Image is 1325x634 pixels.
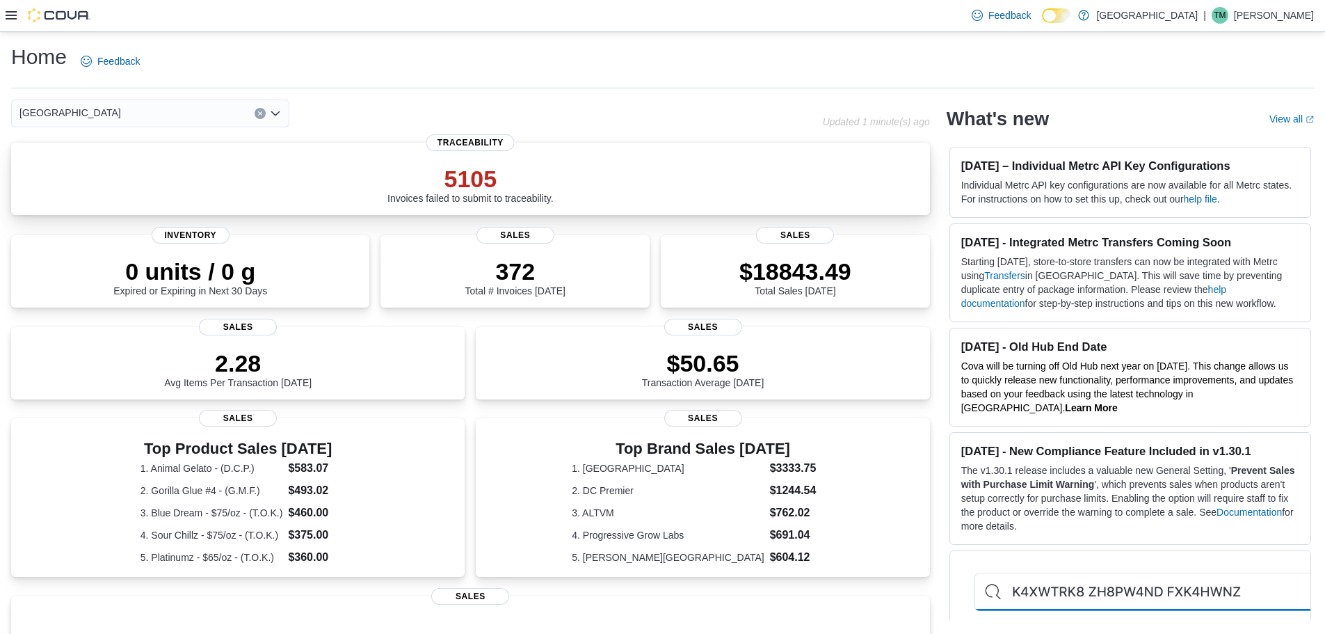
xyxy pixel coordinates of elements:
[199,410,277,427] span: Sales
[961,235,1299,249] h3: [DATE] - Integrated Metrc Transfers Coming Soon
[642,349,764,388] div: Transaction Average [DATE]
[1212,7,1228,24] div: Tre Mace
[1203,7,1206,24] p: |
[1216,507,1282,518] a: Documentation
[770,460,834,477] dd: $3333.75
[961,284,1226,309] a: help documentation
[1184,193,1217,205] a: help file
[947,108,1049,130] h2: What's new
[140,550,283,564] dt: 5. Platinumz - $65/oz - (T.O.K.)
[572,484,764,498] dt: 2. DC Premier
[28,8,90,22] img: Cova
[288,482,335,499] dd: $493.02
[961,255,1299,310] p: Starting [DATE], store-to-store transfers can now be integrated with Metrc using in [GEOGRAPHIC_D...
[988,8,1031,22] span: Feedback
[961,178,1299,206] p: Individual Metrc API key configurations are now available for all Metrc states. For instructions ...
[1096,7,1198,24] p: [GEOGRAPHIC_DATA]
[113,257,267,296] div: Expired or Expiring in Next 30 Days
[961,340,1299,354] h3: [DATE] - Old Hub End Date
[1306,116,1314,124] svg: External link
[739,257,851,285] p: $18843.49
[140,506,283,520] dt: 3. Blue Dream - $75/oz - (T.O.K.)
[270,108,281,119] button: Open list of options
[1234,7,1314,24] p: [PERSON_NAME]
[1065,402,1117,413] a: Learn More
[476,227,554,244] span: Sales
[465,257,565,296] div: Total # Invoices [DATE]
[823,116,930,127] p: Updated 1 minute(s) ago
[288,460,335,477] dd: $583.07
[113,257,267,285] p: 0 units / 0 g
[756,227,834,244] span: Sales
[966,1,1036,29] a: Feedback
[961,159,1299,173] h3: [DATE] – Individual Metrc API Key Configurations
[642,349,764,377] p: $50.65
[770,527,834,544] dd: $691.04
[961,360,1294,413] span: Cova will be turning off Old Hub next year on [DATE]. This change allows us to quickly release ne...
[164,349,312,377] p: 2.28
[770,549,834,566] dd: $604.12
[770,482,834,499] dd: $1244.54
[288,527,335,544] dd: $375.00
[572,441,834,457] h3: Top Brand Sales [DATE]
[961,463,1299,533] p: The v1.30.1 release includes a valuable new General Setting, ' ', which prevents sales when produ...
[572,506,764,520] dt: 3. ALTVM
[1269,113,1314,125] a: View allExternal link
[19,104,121,121] span: [GEOGRAPHIC_DATA]
[465,257,565,285] p: 372
[387,165,554,193] p: 5105
[75,47,145,75] a: Feedback
[572,550,764,564] dt: 5. [PERSON_NAME][GEOGRAPHIC_DATA]
[140,528,283,542] dt: 4. Sour Chillz - $75/oz - (T.O.K.)
[431,588,509,605] span: Sales
[426,134,515,151] span: Traceability
[97,54,140,68] span: Feedback
[572,528,764,542] dt: 4. Progressive Grow Labs
[664,319,742,335] span: Sales
[1214,7,1226,24] span: TM
[770,505,834,521] dd: $762.02
[152,227,230,244] span: Inventory
[739,257,851,296] div: Total Sales [DATE]
[664,410,742,427] span: Sales
[1042,8,1071,23] input: Dark Mode
[1042,23,1043,24] span: Dark Mode
[164,349,312,388] div: Avg Items Per Transaction [DATE]
[387,165,554,204] div: Invoices failed to submit to traceability.
[572,461,764,475] dt: 1. [GEOGRAPHIC_DATA]
[140,484,283,498] dt: 2. Gorilla Glue #4 - (G.M.F.)
[140,441,336,457] h3: Top Product Sales [DATE]
[288,549,335,566] dd: $360.00
[288,505,335,521] dd: $460.00
[255,108,266,119] button: Clear input
[961,465,1295,490] strong: Prevent Sales with Purchase Limit Warning
[11,43,67,71] h1: Home
[140,461,283,475] dt: 1. Animal Gelato - (D.C.P.)
[984,270,1025,281] a: Transfers
[961,444,1299,458] h3: [DATE] - New Compliance Feature Included in v1.30.1
[199,319,277,335] span: Sales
